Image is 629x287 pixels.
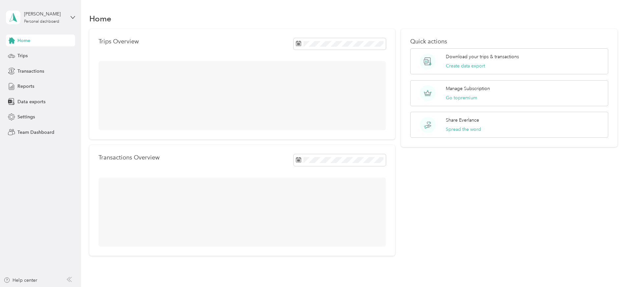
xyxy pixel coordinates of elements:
span: Transactions [17,68,44,75]
p: Trips Overview [99,38,139,45]
span: Data exports [17,98,45,105]
button: Help center [4,277,37,284]
button: Go topremium [446,94,477,101]
button: Create data export [446,62,485,69]
p: Manage Subscription [446,85,490,92]
iframe: Everlance-gr Chat Button Frame [592,250,629,287]
span: Settings [17,113,35,120]
span: Reports [17,83,34,90]
p: Share Everlance [446,117,479,124]
p: Download your trips & transactions [446,53,519,60]
div: [PERSON_NAME] [24,11,65,17]
span: Team Dashboard [17,129,54,136]
p: Quick actions [410,38,609,45]
span: Home [17,37,30,44]
div: Personal dashboard [24,20,59,24]
p: Transactions Overview [99,154,159,161]
h1: Home [89,15,111,22]
span: Trips [17,52,28,59]
button: Spread the word [446,126,481,133]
